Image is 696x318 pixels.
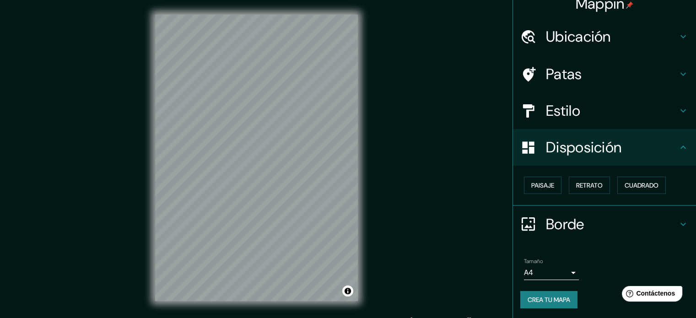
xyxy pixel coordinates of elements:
div: Ubicación [513,18,696,55]
button: Retrato [569,177,610,194]
font: Cuadrado [625,181,658,189]
div: Disposición [513,129,696,166]
font: Estilo [546,101,580,120]
font: Retrato [576,181,603,189]
font: A4 [524,268,533,277]
font: Patas [546,65,582,84]
button: Activar o desactivar atribución [342,286,353,296]
button: Paisaje [524,177,561,194]
div: Estilo [513,92,696,129]
div: Patas [513,56,696,92]
div: Borde [513,206,696,243]
div: A4 [524,265,579,280]
font: Borde [546,215,584,234]
canvas: Mapa [155,15,358,301]
font: Ubicación [546,27,611,46]
font: Disposición [546,138,621,157]
font: Tamaño [524,258,543,265]
font: Crea tu mapa [528,296,570,304]
button: Cuadrado [617,177,666,194]
img: pin-icon.png [626,1,633,9]
button: Crea tu mapa [520,291,577,308]
font: Paisaje [531,181,554,189]
iframe: Lanzador de widgets de ayuda [615,282,686,308]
